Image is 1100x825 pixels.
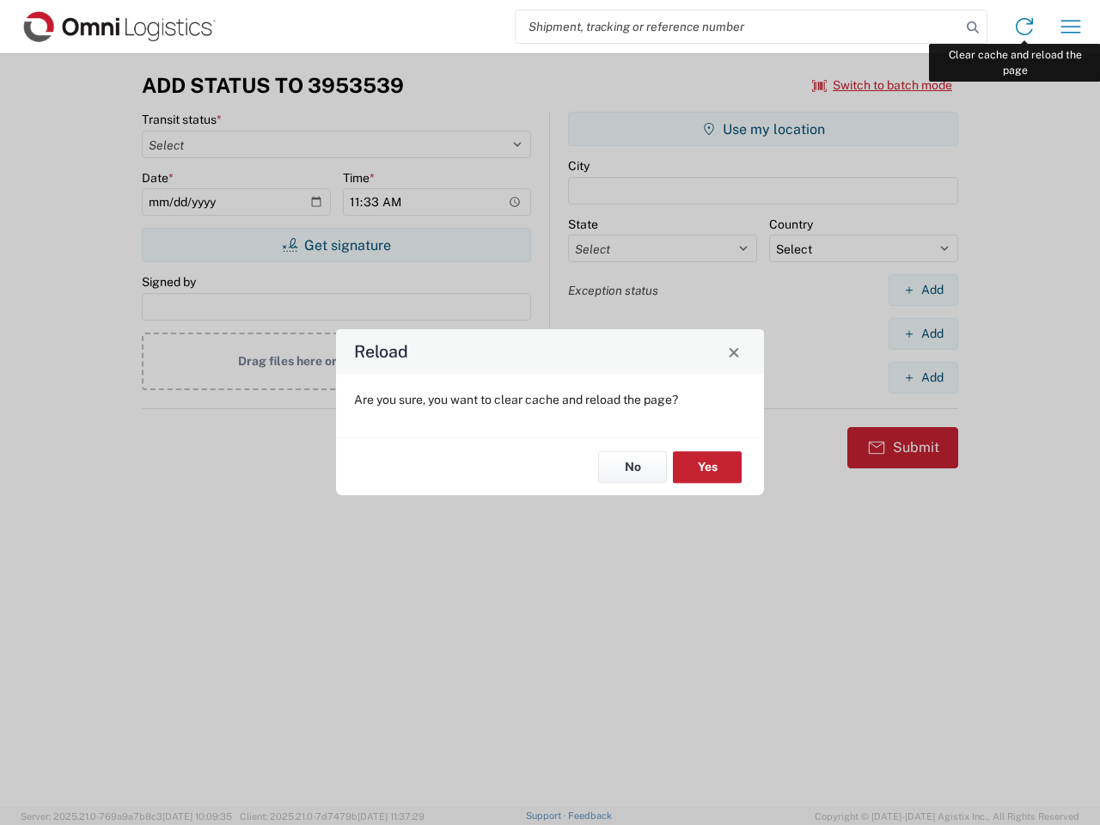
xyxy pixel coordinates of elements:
p: Are you sure, you want to clear cache and reload the page? [354,392,746,407]
button: No [598,451,667,483]
button: Yes [673,451,742,483]
input: Shipment, tracking or reference number [516,10,961,43]
h4: Reload [354,339,408,364]
button: Close [722,339,746,364]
